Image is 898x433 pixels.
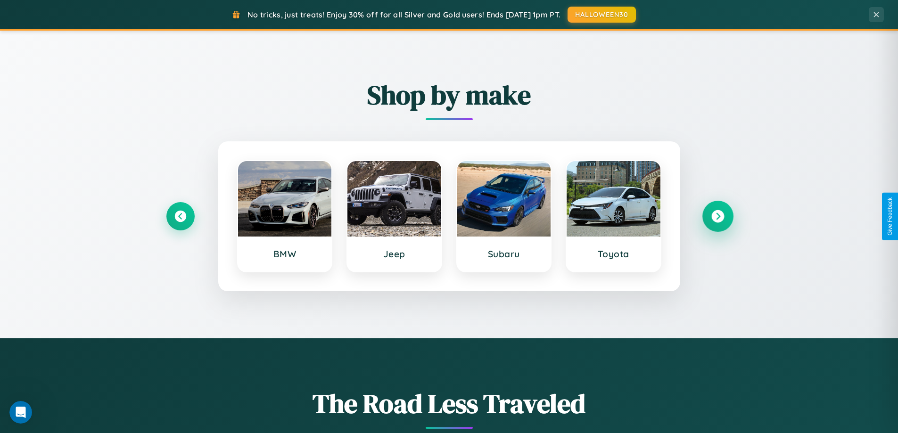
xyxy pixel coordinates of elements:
[467,248,542,260] h3: Subaru
[568,7,636,23] button: HALLOWEEN30
[887,197,893,236] div: Give Feedback
[166,77,732,113] h2: Shop by make
[357,248,432,260] h3: Jeep
[576,248,651,260] h3: Toyota
[247,248,322,260] h3: BMW
[166,385,732,422] h1: The Road Less Traveled
[247,10,560,19] span: No tricks, just treats! Enjoy 30% off for all Silver and Gold users! Ends [DATE] 1pm PT.
[9,401,32,424] iframe: Intercom live chat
